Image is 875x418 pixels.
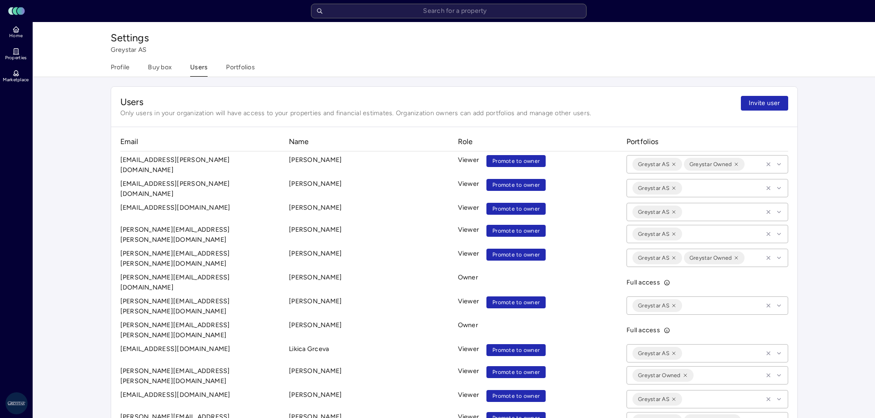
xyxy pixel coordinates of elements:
[289,320,451,340] p: [PERSON_NAME]
[148,62,172,77] button: Buy box
[492,346,540,355] span: Promote to owner
[311,4,587,18] input: Search for a property
[492,250,540,259] span: Promote to owner
[486,344,546,356] button: Promote to owner
[671,253,677,262] div: Remove Greystar AS
[683,371,688,380] div: Remove Greystar Owned
[671,301,677,310] div: Remove Greystar AS
[486,366,546,378] button: Promote to owner
[289,155,451,175] p: [PERSON_NAME]
[458,179,480,199] p: Viewer
[638,160,669,169] div: Greystar AS
[458,296,480,317] p: Viewer
[120,155,282,175] p: [EMAIL_ADDRESS][PERSON_NAME][DOMAIN_NAME]
[111,46,147,54] span: Greystar AS
[671,160,677,169] div: Remove Greystar AS
[111,31,798,45] h5: Settings
[120,96,732,109] span: Users
[5,55,27,61] span: Properties
[486,179,546,191] button: Promote to owner
[289,249,451,269] p: [PERSON_NAME]
[486,296,546,308] button: Promote to owner
[671,229,677,239] div: Remove Greystar AS
[3,77,28,83] span: Marketplace
[120,136,282,147] h4: Email
[671,184,677,193] div: Remove Greystar AS
[289,136,451,147] h4: Name
[120,296,282,317] p: [PERSON_NAME][EMAIL_ADDRESS][PERSON_NAME][DOMAIN_NAME]
[120,320,282,340] p: [PERSON_NAME][EMAIL_ADDRESS][PERSON_NAME][DOMAIN_NAME]
[638,229,669,239] div: Greystar AS
[289,390,451,408] p: [PERSON_NAME]
[492,226,540,235] span: Promote to owner
[741,96,788,111] button: Invite user
[492,204,540,213] span: Promote to owner
[120,203,282,221] p: [EMAIL_ADDRESS][DOMAIN_NAME]
[111,62,255,77] div: Settings tabs
[289,296,451,317] p: [PERSON_NAME]
[120,225,282,245] p: [PERSON_NAME][EMAIL_ADDRESS][PERSON_NAME][DOMAIN_NAME]
[689,160,732,169] div: Greystar Owned
[638,207,669,217] div: Greystar AS
[734,160,739,169] div: Remove Greystar Owned
[458,390,480,408] p: Viewer
[627,136,788,147] h4: Portfolios
[120,273,282,293] p: [PERSON_NAME][EMAIL_ADDRESS][DOMAIN_NAME]
[458,366,480,386] p: Viewer
[226,62,255,77] button: Portfolios
[289,225,451,245] p: [PERSON_NAME]
[458,136,620,147] h4: Role
[689,253,732,262] div: Greystar Owned
[627,278,660,288] p: Full access
[492,180,540,189] span: Promote to owner
[734,253,739,262] div: Remove Greystar Owned
[486,249,546,261] button: Promote to owner
[638,349,669,358] div: Greystar AS
[638,395,669,404] div: Greystar AS
[492,368,540,377] span: Promote to owner
[6,392,28,414] img: Greystar AS
[458,273,478,293] p: Owner
[627,325,660,335] p: Full access
[458,225,480,245] p: Viewer
[289,203,451,221] p: [PERSON_NAME]
[638,184,669,193] div: Greystar AS
[671,349,677,358] div: Remove Greystar AS
[120,390,282,408] p: [EMAIL_ADDRESS][DOMAIN_NAME]
[190,62,208,77] button: Users
[9,33,23,39] span: Home
[486,225,546,237] button: Promote to owner
[638,371,681,380] div: Greystar Owned
[289,344,451,362] p: Likica Grceva
[486,203,546,215] button: Promote to owner
[749,98,780,108] span: Invite user
[458,249,480,269] p: Viewer
[458,203,480,221] p: Viewer
[638,301,669,310] div: Greystar AS
[486,155,546,167] button: Promote to owner
[458,320,478,340] p: Owner
[120,366,282,386] p: [PERSON_NAME][EMAIL_ADDRESS][PERSON_NAME][DOMAIN_NAME]
[492,298,540,307] span: Promote to owner
[671,207,677,217] div: Remove Greystar AS
[671,395,677,404] div: Remove Greystar AS
[120,109,732,117] span: Only users in your organization will have access to your properties and financial estimates. Orga...
[492,391,540,401] span: Promote to owner
[289,366,451,386] p: [PERSON_NAME]
[458,155,480,175] p: Viewer
[120,249,282,269] p: [PERSON_NAME][EMAIL_ADDRESS][PERSON_NAME][DOMAIN_NAME]
[492,156,540,166] span: Promote to owner
[289,179,451,199] p: [PERSON_NAME]
[486,390,546,402] button: Promote to owner
[111,62,130,77] button: Profile
[458,344,480,362] p: Viewer
[120,344,282,362] p: [EMAIL_ADDRESS][DOMAIN_NAME]
[638,253,669,262] div: Greystar AS
[289,273,451,293] p: [PERSON_NAME]
[120,179,282,199] p: [EMAIL_ADDRESS][PERSON_NAME][DOMAIN_NAME]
